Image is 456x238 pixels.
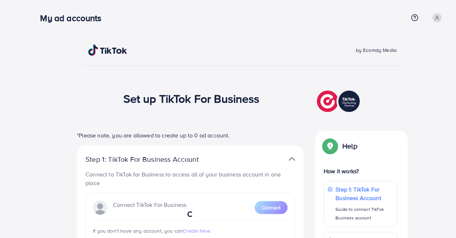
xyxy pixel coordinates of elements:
[317,89,362,114] img: TikTok partner
[88,44,127,56] img: TikTok
[342,142,357,150] p: Help
[77,131,304,140] p: *Please note, you are allowed to create up to 0 ad account.
[123,92,260,105] h1: Set up TikTok For Business
[356,47,397,54] span: by Ecomdy Media
[40,13,107,23] h3: My ad accounts
[85,155,221,164] p: Step 1: TikTok For Business Account
[324,167,398,175] p: How it works?
[289,154,295,164] img: TikTok partner
[324,140,337,152] img: Popup guide
[335,205,394,222] p: Guide to connect TikTok Business account
[335,185,394,202] p: Step 1: TikTok For Business Account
